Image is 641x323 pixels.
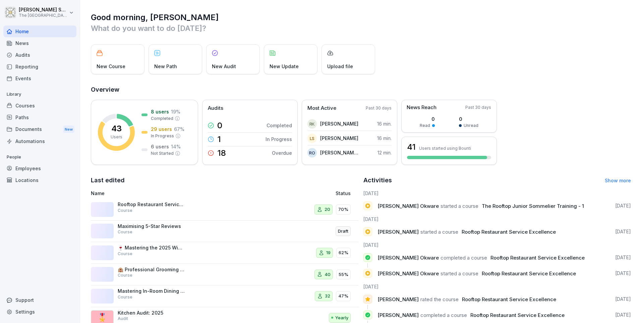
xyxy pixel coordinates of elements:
p: [PERSON_NAME] [320,120,358,127]
span: started a course [441,270,478,277]
a: Reporting [3,61,76,73]
p: 0 [217,122,222,130]
p: Course [118,229,132,235]
p: 47% [338,293,348,299]
p: [PERSON_NAME] Okware [320,149,359,156]
a: Locations [3,174,76,186]
span: [PERSON_NAME] Okware [377,255,439,261]
p: 19 % [171,108,180,115]
p: Past 30 days [366,105,392,111]
p: New Update [270,63,299,70]
span: [PERSON_NAME] [377,312,419,318]
span: completed a course [420,312,467,318]
p: Users [111,134,122,140]
p: News Reach [407,104,436,111]
p: Most Active [307,104,336,112]
span: Rooftop Restaurant Service Excellence [490,255,585,261]
a: 🏨 Professional Grooming Standards at The [GEOGRAPHIC_DATA]Course4055% [91,264,359,286]
p: 18 [217,149,226,157]
p: [DATE] [615,254,631,261]
p: 6 users [151,143,169,150]
a: News [3,37,76,49]
p: 0 [420,116,435,123]
h2: Overview [91,85,631,94]
span: [PERSON_NAME] [377,229,419,235]
p: [DATE] [615,228,631,235]
span: rated the course [420,296,459,303]
a: Settings [3,306,76,318]
p: 70% [338,206,348,213]
h1: Good morning, [PERSON_NAME] [91,12,631,23]
p: The [GEOGRAPHIC_DATA] [19,13,68,18]
p: [PERSON_NAME] Savill [19,7,68,13]
p: Course [118,272,132,278]
span: Rooftop Restaurant Service Excellence [462,296,556,303]
p: 43 [111,125,122,133]
p: Rooftop Restaurant Service Excellence [118,201,185,207]
p: Upload file [327,63,353,70]
p: Unread [464,123,478,129]
p: Audit [118,316,128,322]
a: Maximising 5-Star ReviewsCourseDraft [91,221,359,242]
p: 16 min. [377,135,392,142]
span: [PERSON_NAME] Okware [377,270,439,277]
a: Events [3,73,76,84]
h6: [DATE] [363,216,631,223]
p: Audits [208,104,223,112]
h6: [DATE] [363,283,631,290]
p: 🏨 Professional Grooming Standards at The [GEOGRAPHIC_DATA] [118,267,185,273]
a: Rooftop Restaurant Service ExcellenceCourse2070% [91,199,359,221]
p: [DATE] [615,202,631,209]
p: Maximising 5-Star Reviews [118,223,185,229]
a: DocumentsNew [3,123,76,136]
p: Draft [338,228,348,235]
h6: [DATE] [363,190,631,197]
p: 19 [326,249,331,256]
p: 55% [339,271,348,278]
p: Completed [267,122,292,129]
p: Past 30 days [465,104,491,110]
p: 62% [339,249,348,256]
p: [DATE] [615,312,631,318]
p: Course [118,207,132,214]
a: 🍷 Mastering the 2025 Wine ListCourse1962% [91,242,359,264]
p: 14 % [171,143,181,150]
h2: Last edited [91,176,359,185]
a: Courses [3,100,76,111]
p: 32 [325,293,330,299]
p: 40 [325,271,331,278]
div: RO [307,148,317,157]
h2: Activities [363,176,392,185]
p: 1 [217,135,221,143]
div: New [63,126,74,133]
span: completed a course [441,255,487,261]
p: Course [118,251,132,257]
p: 12 min. [377,149,392,156]
p: Overdue [272,149,292,156]
p: Status [336,190,351,197]
p: Read [420,123,430,129]
a: Audits [3,49,76,61]
p: New Audit [212,63,236,70]
p: New Path [154,63,177,70]
a: Employees [3,163,76,174]
p: What do you want to do [DATE]? [91,23,631,34]
a: Automations [3,135,76,147]
p: Name [91,190,258,197]
p: [DATE] [615,270,631,277]
a: Mastering In-Room Dining Protocol at The [GEOGRAPHIC_DATA]Course3247% [91,285,359,307]
h6: [DATE] [363,241,631,248]
span: [PERSON_NAME] [377,296,419,303]
a: Home [3,26,76,37]
p: [PERSON_NAME] [320,135,358,142]
p: Yearly [335,315,348,321]
span: Rooftop Restaurant Service Excellence [462,229,556,235]
div: Documents [3,123,76,136]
